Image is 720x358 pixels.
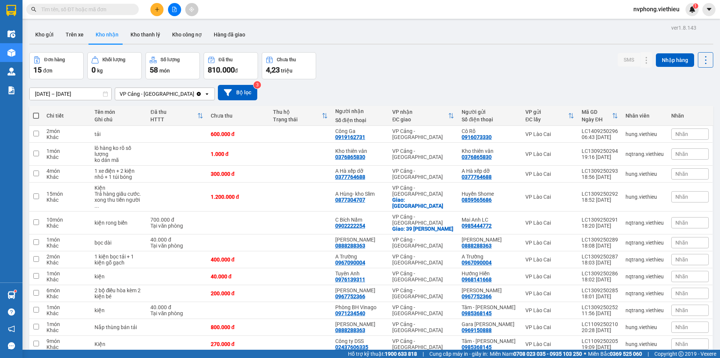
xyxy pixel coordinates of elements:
div: Nhãn [671,113,709,119]
div: A Hà xếp dỡ [462,168,518,174]
div: nqtrang.viethieu [625,273,664,279]
button: Đã thu810.000đ [204,52,258,79]
div: 1 món [46,304,87,310]
span: Nhãn [675,131,688,137]
div: Ngọc Sơn [462,237,518,243]
div: VP Lào Cai [525,273,574,279]
div: Tâm - Bình Phương [462,338,518,344]
div: VP Lào Cai [525,307,574,313]
div: Người gửi [462,109,518,115]
span: Nhãn [675,257,688,263]
span: search [31,7,36,12]
div: Trạng thái [273,116,322,122]
div: 18:56 [DATE] [582,174,618,180]
svg: open [204,91,210,97]
div: 19:16 [DATE] [582,154,618,160]
div: Nắp thùng bán tải [94,324,143,330]
button: SMS [618,53,640,66]
sup: 1 [14,290,16,292]
div: Khác [46,310,87,316]
th: Toggle SortBy [522,106,578,126]
div: 06:43 [DATE] [582,134,618,140]
div: Khác [46,344,87,350]
div: VP Cảng - [GEOGRAPHIC_DATA] [120,90,194,98]
div: VP Lào Cai [525,324,574,330]
div: ko dán mã [94,157,143,163]
div: VP Cảng - [GEOGRAPHIC_DATA] [392,338,454,350]
div: VP Lào Cai [525,171,574,177]
div: Huyền Shome [462,191,518,197]
div: Đã thu [219,57,232,62]
div: 0968141668 [462,276,492,282]
span: aim [189,7,194,12]
div: Kiện [94,341,143,347]
div: hung.viethieu [625,131,664,137]
div: nqtrang.viethieu [625,220,664,226]
button: Kho công nợ [166,26,208,44]
div: LC1309250294 [582,148,618,154]
span: 58 [150,65,158,74]
div: 0971234540 [335,310,365,316]
span: file-add [172,7,177,12]
div: A Trường [335,254,385,260]
div: Khác [46,276,87,282]
span: Nhãn [675,171,688,177]
div: Kho thiên vân [462,148,518,154]
div: Số điện thoại [462,116,518,122]
div: Ghi chú [94,116,143,122]
div: 4 món [46,168,87,174]
div: 0376865830 [462,154,492,160]
div: A Hùng- kho Slim [335,191,385,197]
span: notification [8,325,15,332]
span: ... [94,203,99,209]
div: ĐC giao [392,116,448,122]
div: 0976139311 [335,276,365,282]
div: Khác [46,223,87,229]
div: hung.viethieu [625,171,664,177]
div: 1 món [46,321,87,327]
div: VP nhận [392,109,448,115]
div: Ngọc Sơn [335,237,385,243]
div: VP gửi [525,109,568,115]
div: Khác [46,293,87,299]
div: Nhân viên [625,113,664,119]
div: Khác [46,327,87,333]
div: HTTT [150,116,197,122]
div: 2 món [46,254,87,260]
div: 0888288363 [335,243,365,249]
div: bọc dài [94,240,143,246]
div: Người nhận [335,108,385,114]
div: Đã thu [150,109,197,115]
span: 1 [694,3,697,9]
div: Giao: Hà Đông [392,197,454,209]
div: 700.000 đ [150,217,203,223]
div: VP Lào Cai [525,151,574,157]
div: LC1409250296 [582,128,618,134]
span: caret-down [706,6,712,13]
div: C Bích Nấm [335,217,385,223]
div: 40.000 đ [150,237,203,243]
div: Kho thiên vân [335,148,385,154]
div: 40.000 đ [211,273,265,279]
div: VP Cảng - [GEOGRAPHIC_DATA] [392,287,454,299]
button: caret-down [702,3,715,16]
div: ĐC lấy [525,116,568,122]
img: warehouse-icon [7,49,15,57]
div: Khác [46,174,87,180]
div: 0877304707 [335,197,365,203]
img: warehouse-icon [7,30,15,38]
div: 0377764688 [462,174,492,180]
div: Chưa thu [211,113,265,119]
div: LC1309250292 [582,191,618,197]
div: Ngọc Sơn [335,321,385,327]
button: Trên xe [60,26,90,44]
div: 0985368145 [462,344,492,350]
button: aim [185,3,198,16]
button: Số lượng58món [145,52,200,79]
span: món [159,68,170,74]
div: VP Cảng - [GEOGRAPHIC_DATA] [392,214,454,226]
div: ver 1.8.143 [671,24,696,32]
img: warehouse-icon [7,68,15,76]
span: message [8,342,15,349]
span: 810.000 [208,65,235,74]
